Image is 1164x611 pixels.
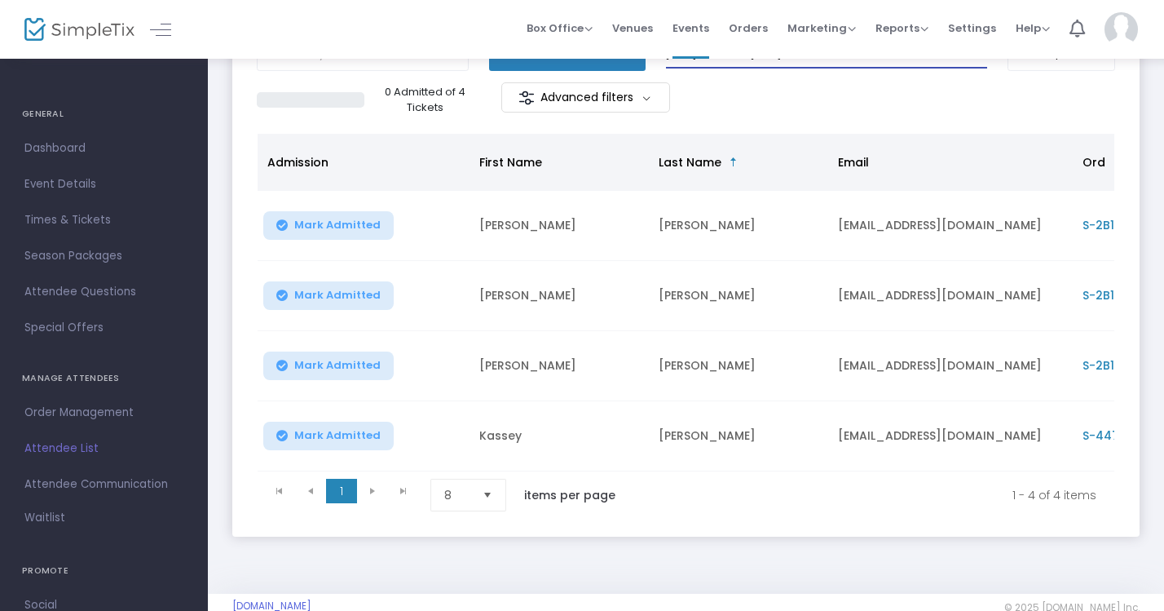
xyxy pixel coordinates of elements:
[501,82,670,113] m-button: Advanced filters
[470,331,649,401] td: [PERSON_NAME]
[1016,20,1050,36] span: Help
[672,7,709,49] span: Events
[650,479,1096,511] kendo-pager-info: 1 - 4 of 4 items
[729,7,768,49] span: Orders
[24,474,183,495] span: Attendee Communication
[787,20,856,36] span: Marketing
[22,98,186,131] h4: GENERAL
[294,289,381,302] span: Mark Admitted
[597,47,613,60] span: (8)
[24,246,183,267] span: Season Packages
[24,138,183,159] span: Dashboard
[649,261,828,331] td: [PERSON_NAME]
[267,154,328,170] span: Admission
[24,317,183,339] span: Special Offers
[649,401,828,472] td: [PERSON_NAME]
[524,487,615,503] label: items per page
[828,261,1073,331] td: [EMAIL_ADDRESS][DOMAIN_NAME]
[476,480,499,511] button: Select
[727,156,740,169] span: Sortable
[24,510,65,526] span: Waitlist
[470,401,649,472] td: Kassey
[649,191,828,261] td: [PERSON_NAME]
[838,154,869,170] span: Email
[479,154,542,170] span: First Name
[263,422,394,450] button: Mark Admitted
[649,331,828,401] td: [PERSON_NAME]
[24,402,183,423] span: Order Management
[22,362,186,395] h4: MANAGE ATTENDEES
[470,191,649,261] td: [PERSON_NAME]
[666,48,893,60] span: [DATE] 10:00 AM - [DATE] 12:00 PM • 4 attendees
[263,352,394,380] button: Mark Admitted
[371,84,479,116] p: 0 Admitted of 4 Tickets
[828,191,1073,261] td: [EMAIL_ADDRESS][DOMAIN_NAME]
[24,174,183,195] span: Event Details
[828,401,1073,472] td: [EMAIL_ADDRESS][DOMAIN_NAME]
[258,134,1114,472] div: Data table
[659,154,721,170] span: Last Name
[263,281,394,310] button: Mark Admitted
[470,261,649,331] td: [PERSON_NAME]
[444,487,470,503] span: 8
[828,331,1073,401] td: [EMAIL_ADDRESS][DOMAIN_NAME]
[263,211,394,240] button: Mark Admitted
[24,210,183,231] span: Times & Tickets
[294,219,381,232] span: Mark Admitted
[22,555,186,587] h4: PROMOTE
[294,359,381,372] span: Mark Admitted
[326,479,357,503] span: Page 1
[1082,154,1132,170] span: Order ID
[875,20,928,36] span: Reports
[24,438,183,459] span: Attendee List
[527,20,593,36] span: Box Office
[612,7,653,49] span: Venues
[294,429,381,442] span: Mark Admitted
[24,281,183,303] span: Attendee Questions
[948,7,996,49] span: Settings
[518,90,535,106] img: filter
